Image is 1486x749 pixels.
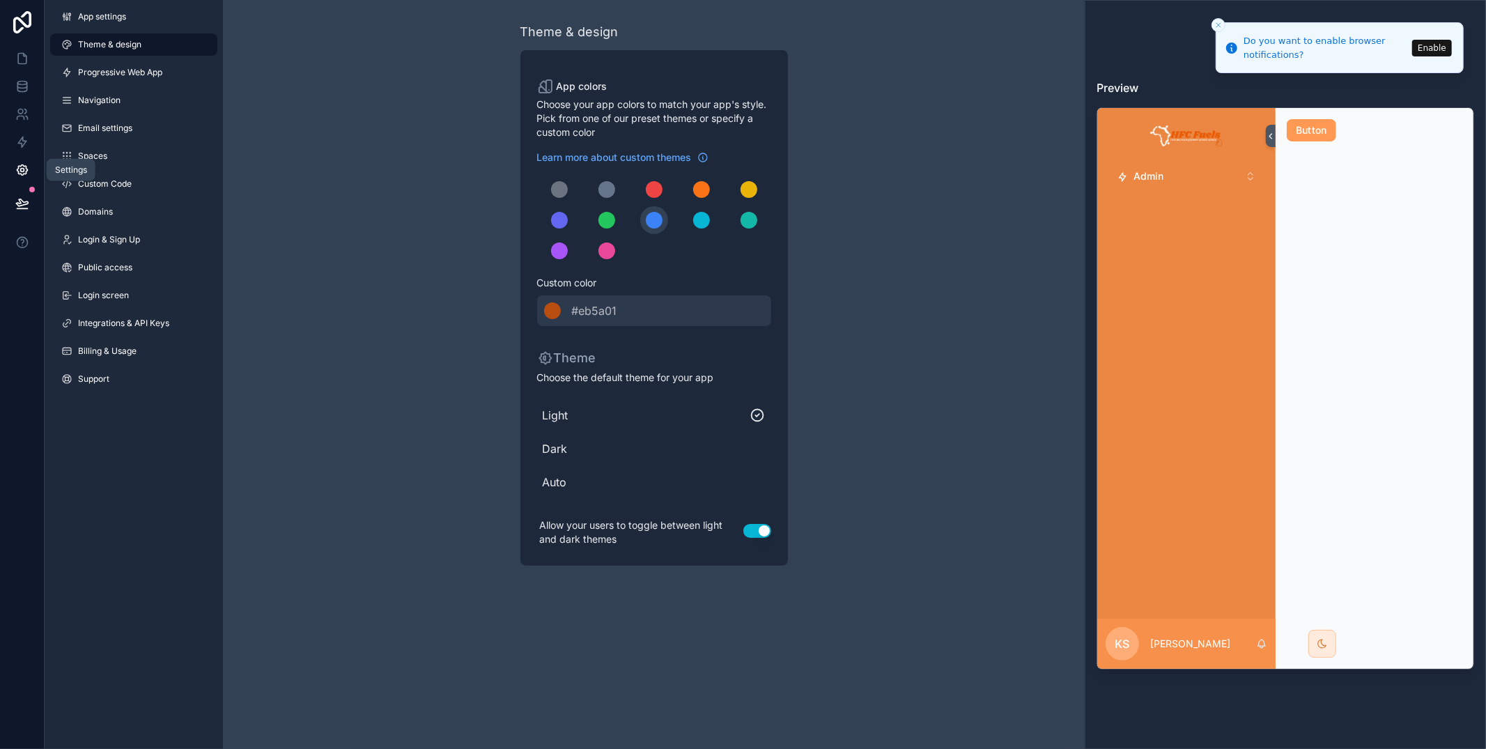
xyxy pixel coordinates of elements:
span: Navigation [78,95,121,106]
div: Theme & design [520,22,619,42]
span: Login & Sign Up [78,234,140,245]
span: Choose your app colors to match your app's style. Pick from one of our preset themes or specify a... [537,98,771,139]
a: Public access [50,256,217,279]
a: Theme & design [50,33,217,56]
h3: Preview [1097,79,1474,96]
span: Auto [543,474,766,491]
span: Dark [543,440,766,457]
a: Login & Sign Up [50,229,217,251]
div: Do you want to enable browser notifications? [1244,34,1408,61]
span: Custom color [537,276,760,290]
div: scrollable content [1097,189,1276,618]
span: Admin [1133,169,1163,183]
a: Spaces [50,145,217,167]
a: Navigation [50,89,217,111]
button: Enable [1412,40,1452,56]
span: Choose the default theme for your app [537,371,771,385]
span: Domains [78,206,113,217]
button: Close toast [1212,18,1225,32]
span: Learn more about custom themes [537,150,692,164]
a: Email settings [50,117,217,139]
span: Public access [78,262,132,273]
span: App colors [557,79,607,93]
p: Theme [537,348,596,368]
a: Progressive Web App [50,61,217,84]
button: Select Button [1106,164,1267,189]
a: Billing & Usage [50,340,217,362]
p: [PERSON_NAME] [1150,637,1230,651]
span: Email settings [78,123,132,134]
span: Light [543,407,750,424]
span: Custom Code [78,178,132,190]
p: Allow your users to toggle between light and dark themes [537,516,743,549]
span: Integrations & API Keys [78,318,169,329]
a: Support [50,368,217,390]
a: Domains [50,201,217,223]
span: KS [1115,635,1130,652]
span: Theme & design [78,39,141,50]
a: Login screen [50,284,217,307]
span: #eb5a01 [572,302,617,319]
span: App settings [78,11,126,22]
div: Settings [55,164,87,176]
a: App settings [50,6,217,28]
a: Learn more about custom themes [537,150,709,164]
span: Progressive Web App [78,67,162,78]
a: Custom Code [50,173,217,195]
img: App logo [1150,125,1224,147]
a: Integrations & API Keys [50,312,217,334]
span: Spaces [78,150,107,162]
span: Billing & Usage [78,346,137,357]
button: Button [1287,119,1336,141]
span: Login screen [78,290,129,301]
span: Support [78,373,109,385]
